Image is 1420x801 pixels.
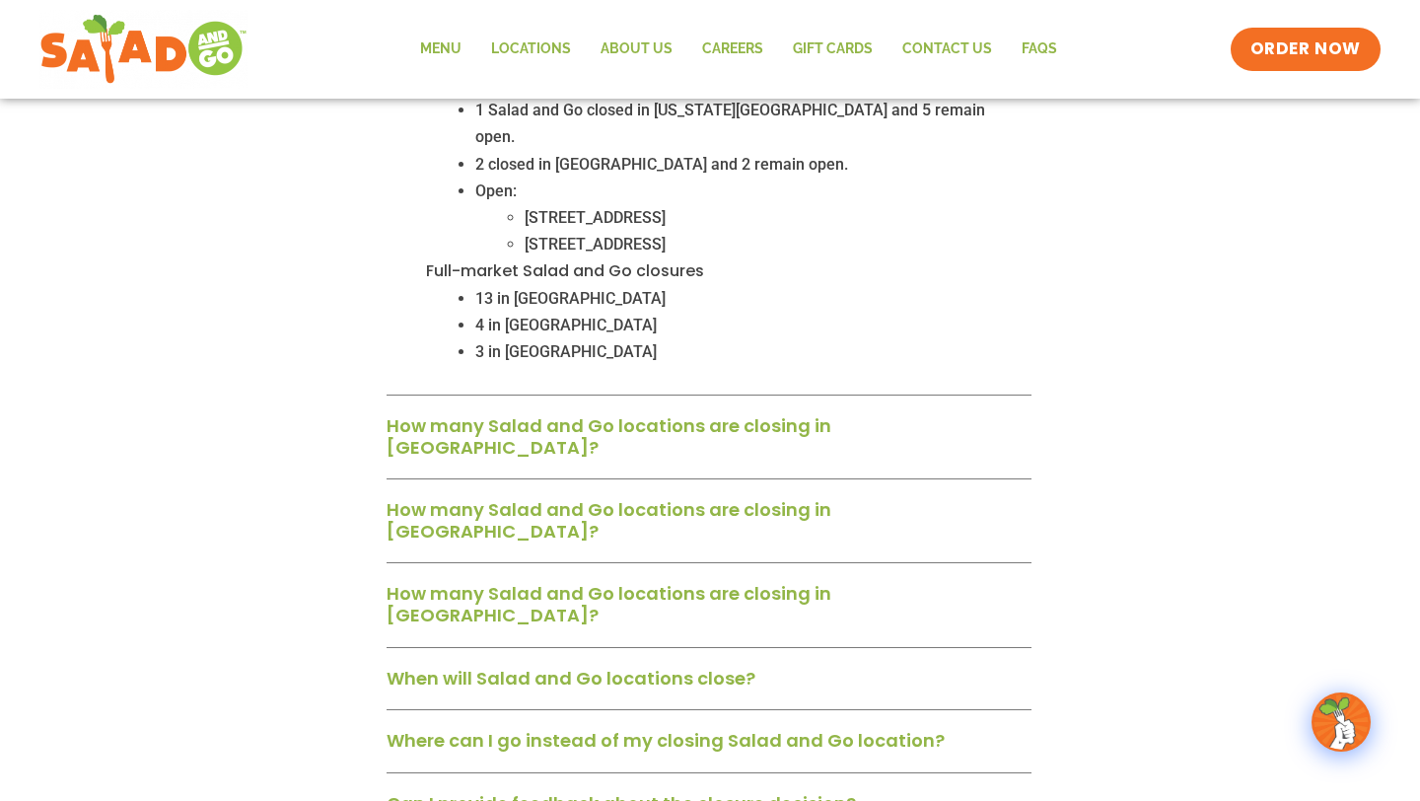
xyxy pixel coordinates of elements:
span: 4 in [GEOGRAPHIC_DATA] [475,316,657,334]
span: [STREET_ADDRESS] [525,235,666,254]
div: How many Salad and Go locations are closing in each city and which ones are still open? [387,43,1031,396]
span: 2 closed in [GEOGRAPHIC_DATA] and 2 remain open. [475,155,848,174]
a: Where can I go instead of my closing Salad and Go location? [387,728,945,753]
a: Careers [687,27,778,72]
a: Menu [405,27,476,72]
a: How many Salad and Go locations are closing in [GEOGRAPHIC_DATA]? [387,413,831,460]
span: 3 in [GEOGRAPHIC_DATA] [475,342,657,361]
a: About Us [586,27,687,72]
span: 13 in [GEOGRAPHIC_DATA] [475,289,666,308]
div: How many Salad and Go locations are closing in [GEOGRAPHIC_DATA]? [387,575,1031,647]
div: Where can I go instead of my closing Salad and Go location? [387,722,1031,773]
div: When will Salad and Go locations close? [387,660,1031,711]
a: Contact Us [887,27,1007,72]
img: new-SAG-logo-768×292 [39,10,248,89]
a: GIFT CARDS [778,27,887,72]
div: How many Salad and Go locations are closing in [GEOGRAPHIC_DATA]? [387,491,1031,563]
span: ORDER NOW [1250,37,1361,61]
span: Full-market Salad and Go closures [426,259,704,282]
span: 1 Salad and Go closed in [US_STATE][GEOGRAPHIC_DATA] and 5 remain open. [475,101,985,146]
img: wpChatIcon [1313,694,1369,750]
a: Locations [476,27,586,72]
span: [STREET_ADDRESS] [525,208,666,227]
a: When will Salad and Go locations close? [387,666,755,691]
nav: Menu [405,27,1072,72]
a: ORDER NOW [1231,28,1381,71]
a: FAQs [1007,27,1072,72]
a: How many Salad and Go locations are closing in [GEOGRAPHIC_DATA]? [387,497,831,544]
a: How many Salad and Go locations are closing in [GEOGRAPHIC_DATA]? [387,581,831,627]
span: Open: [475,182,517,200]
div: How many Salad and Go locations are closing in [GEOGRAPHIC_DATA]? [387,407,1031,479]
